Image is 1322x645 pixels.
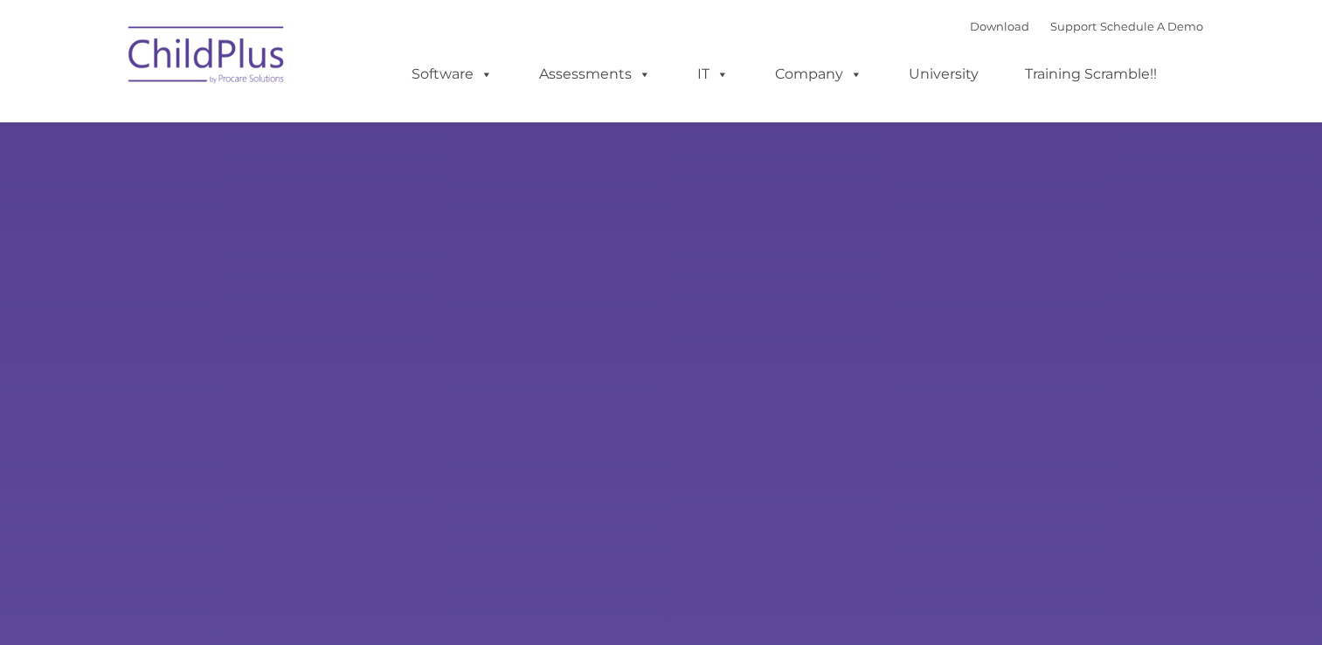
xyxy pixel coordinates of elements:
a: Download [970,19,1029,33]
a: Schedule A Demo [1100,19,1203,33]
a: Software [394,57,510,92]
a: IT [680,57,746,92]
a: Company [758,57,880,92]
img: ChildPlus by Procare Solutions [120,14,294,101]
a: University [891,57,996,92]
a: Assessments [522,57,668,92]
font: | [970,19,1203,33]
a: Support [1050,19,1097,33]
a: Training Scramble!! [1007,57,1174,92]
